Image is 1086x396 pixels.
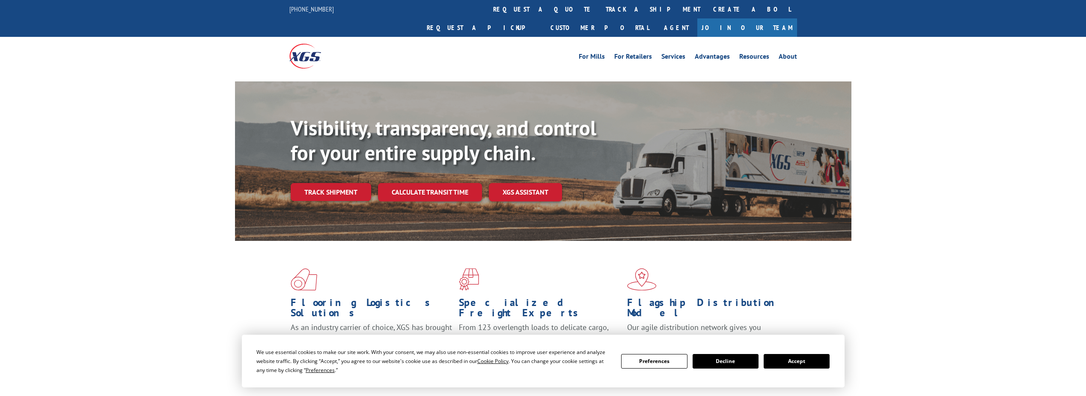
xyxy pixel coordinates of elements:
button: Accept [764,354,830,369]
a: For Mills [579,53,605,63]
div: Cookie Consent Prompt [242,335,845,387]
a: Customer Portal [544,18,655,37]
span: Cookie Policy [477,357,509,365]
a: Track shipment [291,183,371,201]
a: For Retailers [614,53,652,63]
img: xgs-icon-focused-on-flooring-red [459,268,479,291]
a: Request a pickup [420,18,544,37]
span: Preferences [306,366,335,374]
a: Agent [655,18,697,37]
h1: Flagship Distribution Model [627,297,789,322]
span: As an industry carrier of choice, XGS has brought innovation and dedication to flooring logistics... [291,322,452,353]
span: Our agile distribution network gives you nationwide inventory management on demand. [627,322,785,342]
b: Visibility, transparency, and control for your entire supply chain. [291,114,596,166]
a: [PHONE_NUMBER] [289,5,334,13]
button: Preferences [621,354,687,369]
a: Services [661,53,685,63]
a: Resources [739,53,769,63]
button: Decline [693,354,759,369]
img: xgs-icon-total-supply-chain-intelligence-red [291,268,317,291]
a: Advantages [695,53,730,63]
a: Calculate transit time [378,183,482,201]
div: We use essential cookies to make our site work. With your consent, we may also use non-essential ... [256,348,611,375]
img: xgs-icon-flagship-distribution-model-red [627,268,657,291]
h1: Specialized Freight Experts [459,297,621,322]
a: XGS ASSISTANT [489,183,562,201]
a: Join Our Team [697,18,797,37]
a: About [779,53,797,63]
h1: Flooring Logistics Solutions [291,297,452,322]
p: From 123 overlength loads to delicate cargo, our experienced staff knows the best way to move you... [459,322,621,360]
